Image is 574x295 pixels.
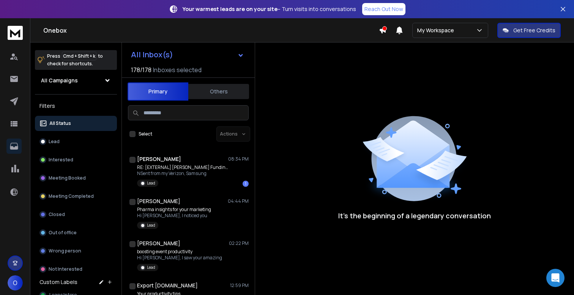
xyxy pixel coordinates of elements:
[35,134,117,149] button: Lead
[147,265,155,270] p: Lead
[137,170,228,177] p: NSent from my Verizon, Samsung
[49,193,94,199] p: Meeting Completed
[229,240,249,246] p: 02:22 PM
[417,27,457,34] p: My Workspace
[35,189,117,204] button: Meeting Completed
[131,65,151,74] span: 178 / 178
[49,175,86,181] p: Meeting Booked
[338,210,491,221] p: It’s the beginning of a legendary conversation
[183,5,278,13] strong: Your warmest leads are on your site
[137,240,180,247] h1: [PERSON_NAME]
[153,65,202,74] h3: Inboxes selected
[47,52,103,68] p: Press to check for shortcuts.
[362,3,405,15] a: Reach Out Now
[43,26,379,35] h1: Onebox
[35,243,117,259] button: Wrong person
[228,156,249,162] p: 08:34 PM
[131,51,173,58] h1: All Inbox(s)
[137,282,198,289] h1: Export [DOMAIN_NAME]
[513,27,555,34] p: Get Free Credits
[35,101,117,111] h3: Filters
[35,73,117,88] button: All Campaigns
[8,26,23,40] img: logo
[49,266,82,272] p: Not Interested
[137,255,222,261] p: Hi [PERSON_NAME], I saw your amazing
[49,230,77,236] p: Out of office
[62,52,96,60] span: Cmd + Shift + k
[364,5,403,13] p: Reach Out Now
[128,82,188,101] button: Primary
[183,5,356,13] p: – Turn visits into conversations
[35,116,117,131] button: All Status
[228,198,249,204] p: 04:44 PM
[137,213,211,219] p: Hi [PERSON_NAME], I noticed you
[546,269,565,287] div: Open Intercom Messenger
[188,83,249,100] button: Others
[35,207,117,222] button: Closed
[35,152,117,167] button: Interested
[8,275,23,290] button: O
[230,282,249,289] p: 12:59 PM
[41,77,78,84] h1: All Campaigns
[39,278,77,286] h3: Custom Labels
[49,139,60,145] p: Lead
[147,222,155,228] p: Lead
[35,170,117,186] button: Meeting Booked
[125,47,250,62] button: All Inbox(s)
[137,155,181,163] h1: [PERSON_NAME]
[35,225,117,240] button: Out of office
[35,262,117,277] button: Not Interested
[49,120,71,126] p: All Status
[137,197,180,205] h1: [PERSON_NAME]
[497,23,561,38] button: Get Free Credits
[49,248,81,254] p: Wrong person
[137,249,222,255] p: boosting event productivity
[49,211,65,218] p: Closed
[243,181,249,187] div: 1
[137,164,228,170] p: RE: [EXTERNAL] [PERSON_NAME] Funding?
[147,180,155,186] p: Lead
[139,131,152,137] label: Select
[137,207,211,213] p: Pharma insights for your marketing
[49,157,73,163] p: Interested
